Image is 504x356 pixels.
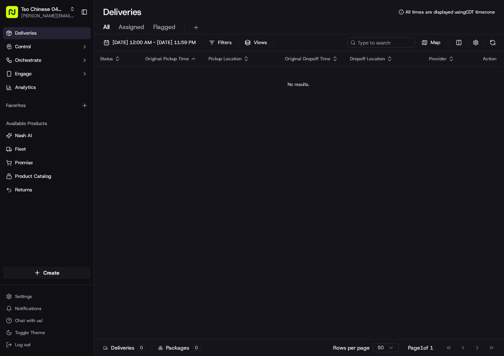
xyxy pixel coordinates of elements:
span: Filters [218,39,231,46]
span: Nash AI [15,132,32,139]
span: Orchestrate [15,57,41,64]
span: Control [15,43,31,50]
a: Deliveries [3,27,91,39]
button: Log out [3,339,91,350]
button: Refresh [487,37,498,48]
button: Promise [3,157,91,169]
span: Toggle Theme [15,330,45,336]
button: Views [241,37,270,48]
a: Returns [6,186,88,193]
h1: Deliveries [103,6,142,18]
div: 0 [192,344,201,351]
span: Returns [15,186,32,193]
span: Assigned [119,23,144,32]
span: Notifications [15,306,41,312]
button: Nash AI [3,130,91,142]
div: Deliveries [103,344,146,351]
a: Nash AI [6,132,88,139]
span: Chat with us! [15,318,43,324]
span: Log out [15,342,30,348]
button: Chat with us! [3,315,91,326]
button: Product Catalog [3,170,91,182]
span: Deliveries [15,30,37,37]
div: Packages [158,344,201,351]
span: Views [254,39,267,46]
button: Orchestrate [3,54,91,66]
span: Engage [15,70,32,77]
a: Promise [6,159,88,166]
button: Fleet [3,143,91,155]
span: [DATE] 12:00 AM - [DATE] 11:59 PM [113,39,196,46]
span: Map [431,39,440,46]
button: Tso Chinese 04 Round Rock [21,5,67,13]
button: Returns [3,184,91,196]
span: All [103,23,110,32]
span: Flagged [153,23,175,32]
span: All times are displayed using CDT timezone [405,9,495,15]
button: Engage [3,68,91,80]
button: [PERSON_NAME][EMAIL_ADDRESS][DOMAIN_NAME] [21,13,75,19]
div: Available Products [3,118,91,130]
span: Settings [15,293,32,299]
button: Toggle Theme [3,327,91,338]
p: Rows per page [333,344,370,351]
div: Page 1 of 1 [408,344,433,351]
a: Product Catalog [6,173,88,180]
div: Action [483,56,496,62]
button: Create [3,267,91,279]
span: Create [43,269,59,277]
button: Filters [206,37,235,48]
button: Map [418,37,444,48]
span: Fleet [15,146,26,153]
div: No results. [97,81,499,87]
button: Notifications [3,303,91,314]
a: Fleet [6,146,88,153]
button: Control [3,41,91,53]
div: Favorites [3,99,91,112]
button: [DATE] 12:00 AM - [DATE] 11:59 PM [100,37,199,48]
button: Tso Chinese 04 Round Rock[PERSON_NAME][EMAIL_ADDRESS][DOMAIN_NAME] [3,3,78,21]
span: Provider [429,56,447,62]
span: Analytics [15,84,36,91]
span: Promise [15,159,33,166]
div: 0 [137,344,146,351]
a: Analytics [3,81,91,93]
span: Status [100,56,113,62]
span: Pickup Location [209,56,242,62]
span: Original Dropoff Time [285,56,330,62]
span: Original Pickup Time [145,56,189,62]
input: Type to search [347,37,415,48]
button: Settings [3,291,91,302]
span: Product Catalog [15,173,51,180]
span: Dropoff Location [350,56,385,62]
